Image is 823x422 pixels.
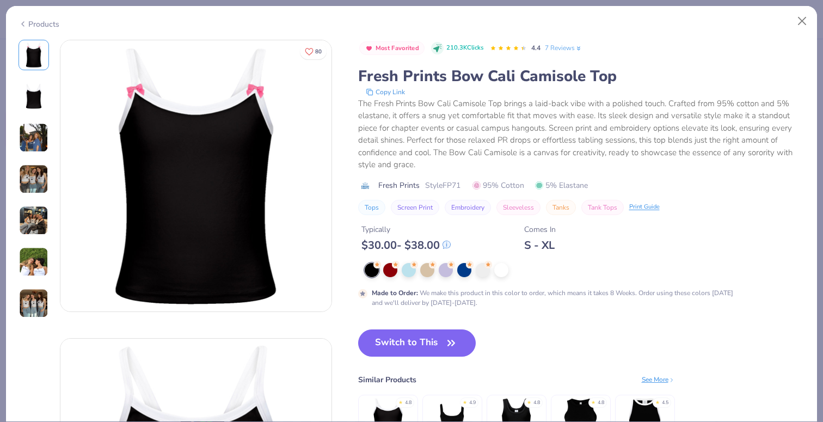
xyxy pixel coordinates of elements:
div: 4.8 [533,399,540,407]
div: Comes In [524,224,556,235]
img: User generated content [19,206,48,235]
div: S - XL [524,238,556,252]
div: 4.9 [469,399,476,407]
span: Most Favorited [376,45,419,51]
button: Tanks [546,200,576,215]
div: 4.8 [598,399,604,407]
div: See More [642,375,675,384]
div: The Fresh Prints Bow Cali Camisole Top brings a laid-back vibe with a polished touch. Crafted fro... [358,97,805,171]
img: User generated content [19,247,48,277]
button: Sleeveless [496,200,541,215]
img: Back [21,83,47,109]
button: Tops [358,200,385,215]
a: 7 Reviews [545,43,582,53]
img: Front [21,42,47,68]
div: Similar Products [358,374,416,386]
button: Switch to This [358,329,476,357]
div: Fresh Prints Bow Cali Camisole Top [358,66,805,87]
span: 95% Cotton [472,180,524,191]
span: Fresh Prints [378,180,420,191]
button: Badge Button [359,41,425,56]
button: Embroidery [445,200,491,215]
div: ★ [591,399,595,403]
img: brand logo [358,181,373,190]
button: Tank Tops [581,200,624,215]
span: 80 [315,49,322,54]
div: ★ [655,399,660,403]
div: 4.5 [662,399,668,407]
div: ★ [527,399,531,403]
img: User generated content [19,289,48,318]
img: Most Favorited sort [365,44,373,53]
img: Front [60,40,331,311]
img: User generated content [19,164,48,194]
button: Like [300,44,327,59]
span: 4.4 [531,44,541,52]
div: Print Guide [629,203,660,212]
span: 5% Elastane [535,180,588,191]
span: Style FP71 [425,180,460,191]
div: ★ [398,399,403,403]
span: 210.3K Clicks [446,44,483,53]
div: 4.4 Stars [490,40,527,57]
img: User generated content [19,123,48,152]
button: Close [792,11,813,32]
div: Typically [361,224,451,235]
div: 4.8 [405,399,411,407]
div: Products [19,19,59,30]
button: Screen Print [391,200,439,215]
div: $ 30.00 - $ 38.00 [361,238,451,252]
div: ★ [463,399,467,403]
button: copy to clipboard [363,87,408,97]
div: We make this product in this color to order, which means it takes 8 Weeks. Order using these colo... [372,288,741,308]
strong: Made to Order : [372,289,418,297]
